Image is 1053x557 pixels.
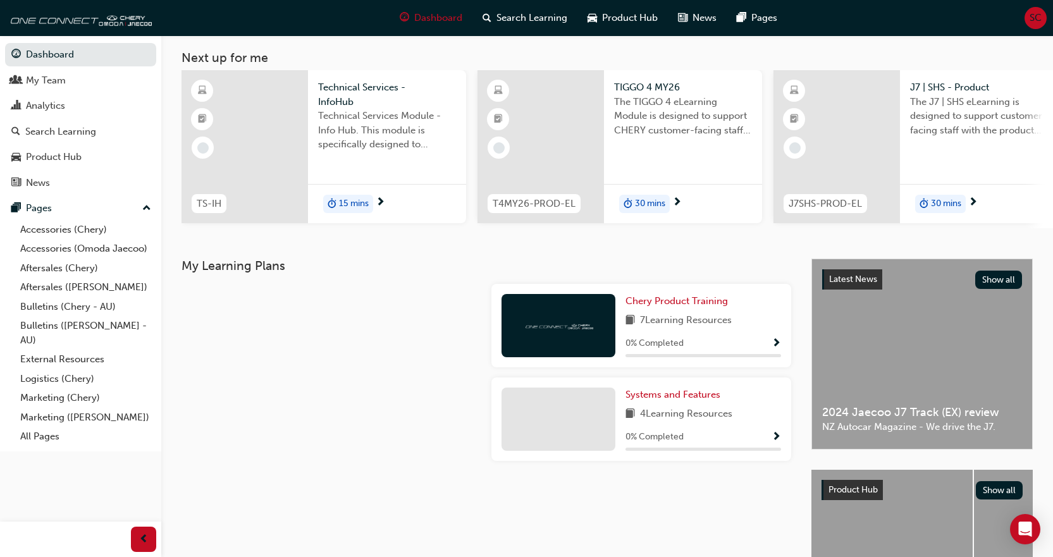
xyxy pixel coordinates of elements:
button: Pages [5,197,156,220]
a: Aftersales (Chery) [15,259,156,278]
span: Pages [751,11,777,25]
span: car-icon [11,152,21,163]
a: All Pages [15,427,156,446]
span: News [693,11,717,25]
span: 0 % Completed [625,336,684,351]
a: Accessories (Omoda Jaecoo) [15,239,156,259]
div: Product Hub [26,150,82,164]
a: T4MY26-PROD-ELTIGGO 4 MY26The TIGGO 4 eLearning Module is designed to support CHERY customer-faci... [477,70,762,223]
span: next-icon [672,197,682,209]
div: Pages [26,201,52,216]
span: up-icon [142,200,151,217]
span: book-icon [625,313,635,329]
span: pages-icon [737,10,746,26]
span: 4 Learning Resources [640,407,732,422]
span: Show Progress [772,432,781,443]
span: Chery Product Training [625,295,728,307]
a: Chery Product Training [625,294,733,309]
span: booktick-icon [198,111,207,128]
a: Latest NewsShow all2024 Jaecoo J7 Track (EX) reviewNZ Autocar Magazine - We drive the J7. [811,259,1033,450]
a: Dashboard [5,43,156,66]
span: TIGGO 4 MY26 [614,80,752,95]
span: chart-icon [11,101,21,112]
span: Product Hub [828,484,878,495]
img: oneconnect [524,319,593,331]
span: 30 mins [635,197,665,211]
a: news-iconNews [668,5,727,31]
span: TS-IH [197,197,221,211]
span: learningRecordVerb_NONE-icon [493,142,505,154]
div: My Team [26,73,66,88]
span: booktick-icon [494,111,503,128]
a: Product Hub [5,145,156,169]
div: Open Intercom Messenger [1010,514,1040,544]
span: The J7 | SHS eLearning is designed to support customer facing staff with the product and sales in... [910,95,1048,138]
a: Product HubShow all [822,480,1023,500]
a: Analytics [5,94,156,118]
span: people-icon [11,75,21,87]
span: 15 mins [339,197,369,211]
a: Systems and Features [625,388,725,402]
span: 30 mins [931,197,961,211]
h3: My Learning Plans [182,259,791,273]
a: Marketing (Chery) [15,388,156,408]
span: NZ Autocar Magazine - We drive the J7. [822,420,1022,434]
span: J7 | SHS - Product [910,80,1048,95]
button: SC [1025,7,1047,29]
span: search-icon [483,10,491,26]
h3: Next up for me [161,51,1053,65]
a: Bulletins ([PERSON_NAME] - AU) [15,316,156,350]
a: car-iconProduct Hub [577,5,668,31]
a: oneconnect [6,5,152,30]
a: guage-iconDashboard [390,5,472,31]
span: next-icon [968,197,978,209]
span: news-icon [11,178,21,189]
span: pages-icon [11,203,21,214]
span: Technical Services - InfoHub [318,80,456,109]
span: Product Hub [602,11,658,25]
span: Latest News [829,274,877,285]
span: booktick-icon [790,111,799,128]
a: search-iconSearch Learning [472,5,577,31]
button: Show all [976,481,1023,499]
span: Technical Services Module - Info Hub. This module is specifically designed to address the require... [318,109,456,152]
span: Search Learning [496,11,567,25]
span: learningResourceType_ELEARNING-icon [198,83,207,99]
span: Show Progress [772,338,781,350]
a: My Team [5,69,156,92]
span: duration-icon [920,196,928,212]
span: book-icon [625,407,635,422]
a: External Resources [15,350,156,369]
a: Latest NewsShow all [822,269,1022,290]
span: duration-icon [328,196,336,212]
span: duration-icon [624,196,632,212]
span: guage-icon [400,10,409,26]
div: Search Learning [25,125,96,139]
div: News [26,176,50,190]
a: Accessories (Chery) [15,220,156,240]
span: 2024 Jaecoo J7 Track (EX) review [822,405,1022,420]
span: Systems and Features [625,389,720,400]
a: News [5,171,156,195]
span: search-icon [11,126,20,138]
span: learningResourceType_ELEARNING-icon [494,83,503,99]
a: TS-IHTechnical Services - InfoHubTechnical Services Module - Info Hub. This module is specificall... [182,70,466,223]
span: car-icon [588,10,597,26]
span: guage-icon [11,49,21,61]
span: learningResourceType_ELEARNING-icon [790,83,799,99]
span: learningRecordVerb_NONE-icon [789,142,801,154]
span: T4MY26-PROD-EL [493,197,576,211]
a: Aftersales ([PERSON_NAME]) [15,278,156,297]
a: Bulletins (Chery - AU) [15,297,156,317]
span: 7 Learning Resources [640,313,732,329]
a: Marketing ([PERSON_NAME]) [15,408,156,427]
a: Search Learning [5,120,156,144]
span: news-icon [678,10,687,26]
span: learningRecordVerb_NONE-icon [197,142,209,154]
span: 0 % Completed [625,430,684,444]
div: Analytics [26,99,65,113]
button: Show all [975,271,1023,289]
button: Show Progress [772,336,781,352]
span: J7SHS-PROD-EL [789,197,862,211]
